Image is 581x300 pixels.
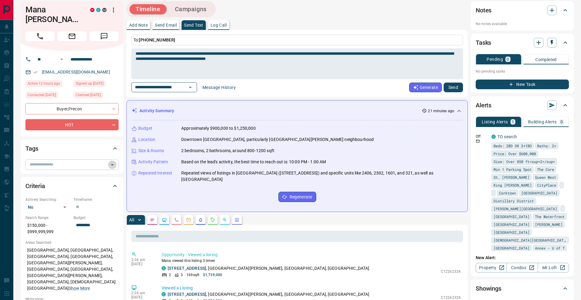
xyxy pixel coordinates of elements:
[507,263,538,272] a: Condos
[184,23,203,27] p: Send Text
[25,80,71,89] div: Mon Sep 15 2025
[162,217,167,222] svg: Lead Browsing Activity
[131,258,153,262] p: 2:24 am
[132,105,463,116] div: Activity Summary21 minutes ago
[476,98,569,112] div: Alerts
[25,144,38,153] h2: Tags
[409,83,442,92] button: Generate
[138,148,164,154] p: Size & Rooms
[57,31,87,41] span: Email
[497,134,517,139] a: TO search
[25,197,71,202] p: Actively Searching:
[535,214,565,220] span: The Waterfront
[174,217,179,222] svg: Calls
[494,245,530,251] span: [GEOGRAPHIC_DATA]
[74,92,119,100] div: Thu Mar 31 2016
[102,8,107,12] div: mrloft.ca
[162,252,461,258] p: Opportunity - Viewed a listing
[521,190,557,196] span: [GEOGRAPHIC_DATA]
[476,35,569,50] div: Tasks
[162,292,166,296] div: condos.ca
[25,245,119,293] p: [GEOGRAPHIC_DATA], [GEOGRAPHIC_DATA], [GEOGRAPHIC_DATA], [GEOGRAPHIC_DATA], [GEOGRAPHIC_DATA][PER...
[499,190,516,196] span: Corktown
[441,269,461,274] p: C12262324
[76,92,101,98] span: Claimed [DATE]
[198,217,203,222] svg: Listing Alerts
[76,80,103,86] span: Signed up [DATE]
[181,148,274,154] p: 2 bedrooms, 2 bathrooms, around 800-1200 sqft
[476,263,507,272] a: Property
[74,197,119,202] p: Timeframe:
[25,179,119,193] div: Criteria
[186,272,199,278] p: 169 sqft
[168,292,206,297] a: [STREET_ADDRESS]
[494,237,567,243] span: [DEMOGRAPHIC_DATA][GEOGRAPHIC_DATA]
[181,159,326,165] p: Based on the lead's activity, the best time to reach out is: 10:00 PM - 1:00 AM
[130,4,166,14] button: Timeline
[494,214,530,220] span: [GEOGRAPHIC_DATA]
[535,57,557,62] p: Completed
[278,192,316,202] button: Regenerate
[162,258,461,263] p: Mana viewed this listing 3 times
[476,67,569,76] p: No pending tasks
[211,23,227,27] p: Log Call
[69,285,90,292] button: Show More
[168,265,369,272] p: , [GEOGRAPHIC_DATA][PERSON_NAME], [GEOGRAPHIC_DATA], [GEOGRAPHIC_DATA]
[494,174,530,180] span: St. [PERSON_NAME]
[494,143,532,149] span: Beds: 2BD OR 2+1BD
[42,70,110,74] a: [EMAIL_ADDRESS][DOMAIN_NAME]
[476,3,569,18] div: Notes
[476,21,569,27] p: No notes available
[560,120,563,124] p: 0
[494,221,530,227] span: [GEOGRAPHIC_DATA]
[476,255,569,261] p: New Alert:
[181,272,183,278] p: 3
[25,119,119,130] div: HOT
[181,125,256,132] p: Approximately $900,000 to $1,250,000
[186,83,195,92] button: Open
[168,291,369,298] p: , [GEOGRAPHIC_DATA][PERSON_NAME], [GEOGRAPHIC_DATA], [GEOGRAPHIC_DATA]
[535,174,556,180] span: Queen West
[535,245,565,251] span: Annex - U of T
[494,198,534,204] span: Distillery District
[168,266,206,271] a: [STREET_ADDRESS]
[512,120,514,124] p: 1
[25,31,54,41] span: Call
[25,202,71,212] div: No
[25,181,45,191] h2: Criteria
[507,57,509,61] p: 0
[210,217,215,222] svg: Requests
[537,182,556,188] span: CityPlace
[28,80,60,86] span: Active 12 hours ago
[131,262,153,266] p: [DATE]
[491,135,496,139] div: condos.ca
[162,266,166,270] div: condos.ca
[476,38,491,47] h2: Tasks
[25,220,71,237] p: $150,000 - $999,999,999
[181,136,374,143] p: Downtown [GEOGRAPHIC_DATA], particularly [GEOGRAPHIC_DATA][PERSON_NAME] neighbourhood
[476,5,491,15] h2: Notes
[169,4,213,14] button: Campaigns
[494,182,532,188] span: King [PERSON_NAME]
[528,120,557,124] p: Building Alerts
[199,83,239,92] button: Message History
[444,83,463,92] button: Send
[482,120,508,124] p: Listing Alerts
[476,80,569,89] button: New Task
[476,100,491,110] h2: Alerts
[25,240,119,245] p: Areas Searched:
[74,80,119,89] div: Wed Mar 30 2016
[25,215,71,220] p: Search Range:
[203,272,222,278] p: $1,739,000
[476,284,501,293] h2: Showings
[494,151,536,157] span: Price: Over $600,000
[487,57,503,61] p: Pending
[129,23,148,27] p: Add Note
[162,285,461,291] p: Viewed a Listing
[25,5,81,24] h1: Mana [PERSON_NAME]
[140,108,174,114] p: Activity Summary
[476,139,480,143] svg: Email
[96,8,100,12] div: condos.ca
[138,136,155,143] p: Location
[535,221,563,227] span: [PERSON_NAME]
